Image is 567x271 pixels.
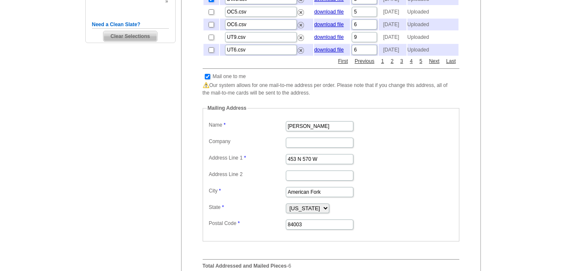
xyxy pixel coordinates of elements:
[408,57,415,65] a: 4
[103,31,157,41] span: Clear Selections
[407,19,458,30] td: Uploaded
[203,81,451,252] div: Our system allows for one mail-to-me address per order. Please note that if you change this addre...
[298,9,304,16] img: delete.png
[298,33,304,39] a: Remove this list
[207,104,247,112] legend: Mailing Address
[407,44,458,56] td: Uploaded
[379,57,386,65] a: 1
[209,187,285,195] label: City
[209,121,285,129] label: Name
[388,57,396,65] a: 2
[209,138,285,145] label: Company
[407,6,458,18] td: Uploaded
[203,263,287,269] strong: Total Addressed and Mailed Pieces
[407,31,458,43] td: Uploaded
[212,72,247,81] td: Mail one to me
[398,57,405,65] a: 3
[336,57,350,65] a: First
[209,171,285,178] label: Address Line 2
[288,263,291,269] span: 6
[379,44,406,56] td: [DATE]
[314,22,344,27] a: download file
[298,35,304,41] img: delete.png
[203,82,209,89] img: warning.png
[417,57,424,65] a: 5
[209,203,285,211] label: State
[314,9,344,15] a: download file
[298,22,304,28] img: delete.png
[353,57,377,65] a: Previous
[298,8,304,14] a: Remove this list
[298,46,304,51] a: Remove this list
[298,47,304,54] img: delete.png
[379,19,406,30] td: [DATE]
[92,21,169,29] h5: Need a Clean Slate?
[209,154,285,162] label: Address Line 1
[314,34,344,40] a: download file
[427,57,442,65] a: Next
[379,31,406,43] td: [DATE]
[298,20,304,26] a: Remove this list
[209,220,285,227] label: Postal Code
[314,47,344,53] a: download file
[379,6,406,18] td: [DATE]
[444,57,458,65] a: Last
